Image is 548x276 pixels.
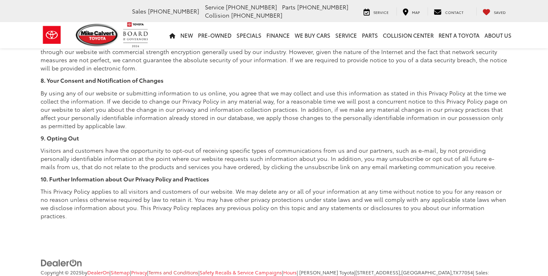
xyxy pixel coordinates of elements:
a: Finance [264,22,292,48]
b: 9. Opting Out [41,133,79,142]
span: | [198,268,282,275]
span: | [354,268,473,275]
a: My Saved Vehicles [476,7,512,16]
a: New [178,22,196,48]
p: [PERSON_NAME] Toyota takes commercially reasonable precautions to protect your personally identif... [41,39,508,72]
a: Privacy [131,268,147,275]
span: [PHONE_NUMBER] [297,3,348,11]
p: By using any of our website or submitting information to us online, you agree that we may collect... [41,88,508,129]
span: Contact [445,9,464,15]
span: 77054 [459,268,473,275]
span: Service [205,3,224,11]
span: Sales [132,7,146,15]
a: Contact [427,7,470,16]
b: 8. Your Consent and Notification of Changes [41,76,164,84]
span: | [147,268,198,275]
a: About Us [482,22,514,48]
a: WE BUY CARS [292,22,333,48]
a: Home [167,22,178,48]
a: DealerOn Home Page [87,268,109,275]
span: [PHONE_NUMBER] [148,7,199,15]
a: Collision Center [380,22,436,48]
span: Saved [494,9,506,15]
a: Map [396,7,426,16]
span: Map [412,9,420,15]
span: [PHONE_NUMBER] [226,3,277,11]
p: Visitors and customers have the opportunity to opt-out of receiving specific types of communicati... [41,146,508,170]
span: [STREET_ADDRESS], [355,268,401,275]
span: Collision [205,11,230,19]
span: | [PERSON_NAME] Toyota [297,268,354,275]
a: Parts [359,22,380,48]
span: Copyright © 2025 [41,268,82,275]
a: Pre-Owned [196,22,234,48]
b: 10. Further Information about Our Privacy Policy and Practices [41,174,209,183]
a: Service [357,7,395,16]
span: TX [453,268,459,275]
a: Terms and Conditions [148,268,198,275]
span: Service [373,9,389,15]
a: Safety Recalls & Service Campaigns, Opens in a new tab [200,268,282,275]
a: Hours [283,268,297,275]
a: Specials [234,22,264,48]
span: | [130,268,147,275]
img: Mike Calvert Toyota [76,24,119,46]
span: Parts [282,3,296,11]
span: | [109,268,130,275]
p: This Privacy Policy applies to all visitors and customers of our website. We may delete any or al... [41,187,508,219]
a: Rent a Toyota [436,22,482,48]
img: Toyota [36,22,67,48]
img: DealerOn [41,258,82,267]
span: [PHONE_NUMBER] [231,11,282,19]
span: | [282,268,297,275]
span: [GEOGRAPHIC_DATA], [401,268,453,275]
a: Sitemap [111,268,130,275]
a: DealerOn [41,258,82,266]
a: Service [333,22,359,48]
span: by [82,268,109,275]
